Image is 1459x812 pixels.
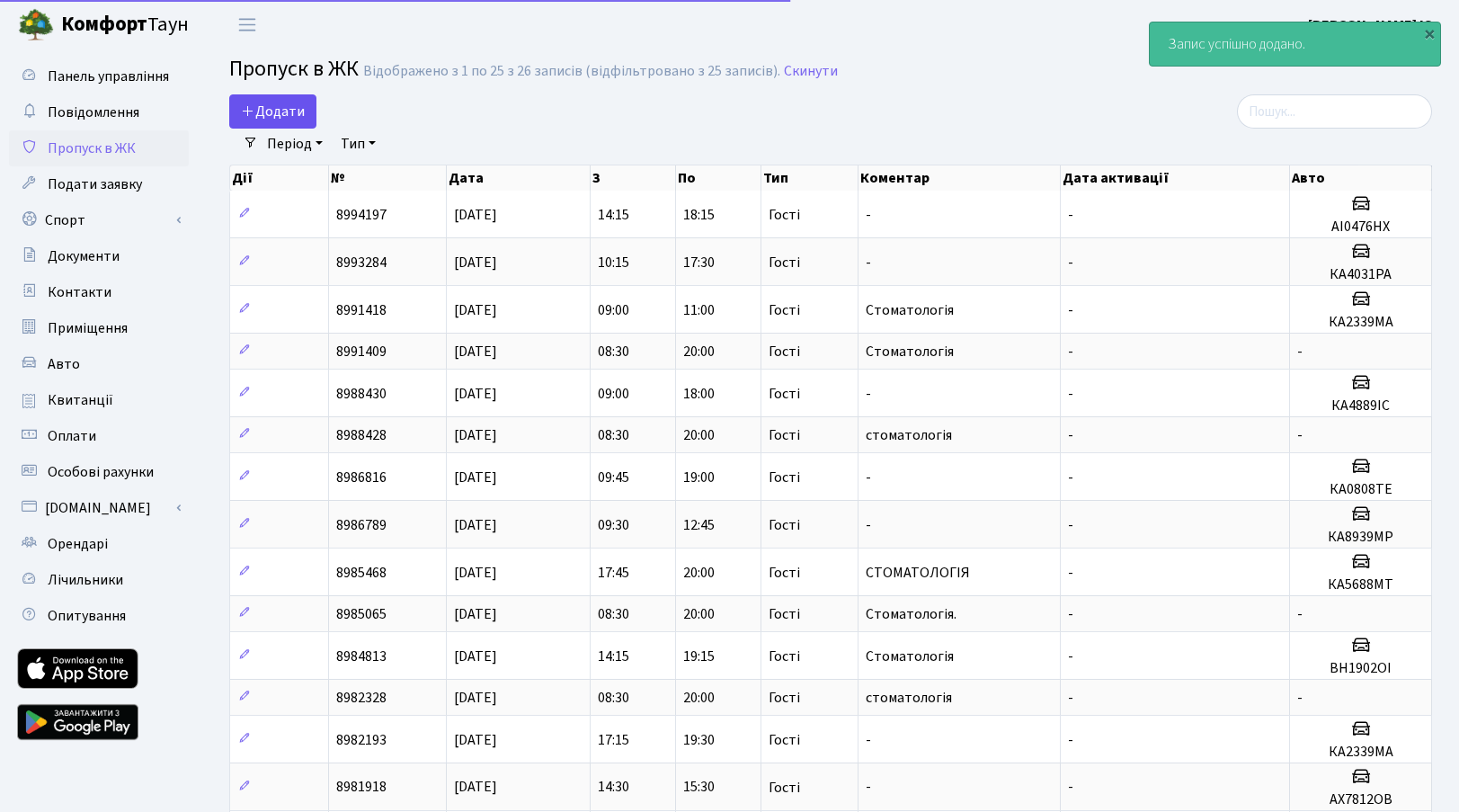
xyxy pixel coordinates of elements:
span: стоматологія [866,425,952,445]
span: 15:30 [683,778,715,798]
span: Гості [769,208,800,222]
span: - [1297,342,1303,361]
span: - [1297,688,1303,708]
a: Спорт [9,202,189,238]
span: - [866,730,871,750]
span: 18:15 [683,205,715,225]
span: 08:30 [598,688,629,708]
span: 8985065 [336,604,387,624]
span: - [1297,425,1303,445]
span: Гості [769,518,800,532]
img: logo.png [18,7,54,43]
span: 12:45 [683,515,715,535]
div: × [1420,24,1438,42]
span: - [866,515,871,535]
a: Оплати [9,418,189,454]
span: - [1068,342,1073,361]
h5: АХ7812ОВ [1297,791,1424,808]
a: Авто [9,346,189,382]
span: Стоматологія [866,342,954,361]
span: - [866,384,871,404]
span: 8985468 [336,563,387,583]
a: Період [260,129,330,159]
span: Таун [61,10,189,40]
span: Контакти [48,282,111,302]
span: Гості [769,691,800,705]
span: 09:45 [598,468,629,487]
span: стоматологія [866,688,952,708]
span: 8986816 [336,468,387,487]
span: 8984813 [336,647,387,666]
a: Опитування [9,598,189,634]
span: [DATE] [454,778,497,798]
span: 19:00 [683,468,715,487]
span: Гості [769,649,800,664]
a: Тип [334,129,383,159]
span: [DATE] [454,563,497,583]
a: Панель управління [9,58,189,94]
span: Гості [769,303,800,317]
a: [DOMAIN_NAME] [9,490,189,526]
th: Дата [447,165,591,191]
h5: КА4889ІС [1297,397,1424,415]
span: - [1068,468,1073,487]
h5: ВН1902ОІ [1297,660,1424,677]
a: Контакти [9,274,189,310]
span: - [1068,515,1073,535]
span: Опитування [48,606,126,626]
span: 8994197 [336,205,387,225]
th: Дії [230,165,329,191]
th: Тип [761,165,858,191]
span: Особові рахунки [48,462,154,482]
span: - [1068,425,1073,445]
span: Пропуск в ЖК [229,53,359,85]
span: Панель управління [48,67,169,86]
span: Гості [769,387,800,401]
span: Гості [769,566,800,580]
span: 17:45 [598,563,629,583]
h5: КА2339МА [1297,744,1424,761]
a: Орендарі [9,526,189,562]
span: СТОМАТОЛОГІЯ [866,563,970,583]
span: - [1068,647,1073,666]
span: [DATE] [454,468,497,487]
span: Гості [769,607,800,621]
span: [DATE] [454,604,497,624]
span: - [1068,384,1073,404]
th: Коментар [858,165,1061,191]
span: - [866,253,871,272]
span: 11:00 [683,300,715,320]
span: - [1068,688,1073,708]
span: 20:00 [683,688,715,708]
span: 8991418 [336,300,387,320]
h5: АІ0476НХ [1297,219,1424,236]
div: Відображено з 1 по 25 з 26 записів (відфільтровано з 25 записів). [363,63,780,80]
span: Стоматологія. [866,604,956,624]
span: - [1068,563,1073,583]
span: Орендарі [48,534,108,554]
a: Повідомлення [9,94,189,130]
span: 19:15 [683,647,715,666]
span: 18:00 [683,384,715,404]
span: - [866,468,871,487]
span: - [1068,604,1073,624]
span: - [1068,253,1073,272]
span: Гості [769,470,800,485]
span: Гості [769,428,800,442]
span: 8982328 [336,688,387,708]
span: Гості [769,781,800,795]
span: 20:00 [683,342,715,361]
span: Стоматологія [866,647,954,666]
span: Приміщення [48,318,128,338]
span: 14:15 [598,647,629,666]
h5: КА4031РА [1297,266,1424,283]
b: [PERSON_NAME] Ю. [1308,15,1437,35]
span: [DATE] [454,730,497,750]
span: Стоматологія [866,300,954,320]
span: 8991409 [336,342,387,361]
a: [PERSON_NAME] Ю. [1308,14,1437,36]
th: Авто [1290,165,1432,191]
span: Повідомлення [48,103,139,122]
h5: КА5688МТ [1297,576,1424,593]
span: - [866,778,871,798]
